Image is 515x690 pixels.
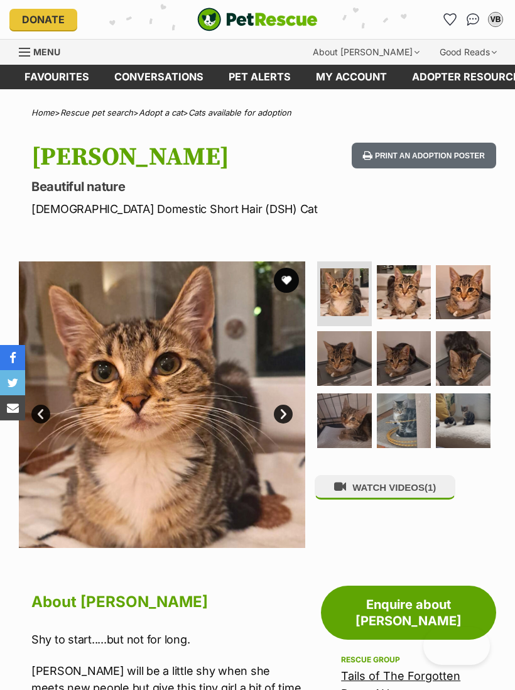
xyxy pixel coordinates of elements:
ul: Account quick links [440,9,506,30]
p: [DEMOGRAPHIC_DATA] Domestic Short Hair (DSH) Cat [31,200,318,217]
a: Cats available for adoption [188,107,291,118]
button: WATCH VIDEOS(1) [315,475,455,500]
button: My account [485,9,506,30]
a: Rescue pet search [60,107,133,118]
a: Donate [9,9,77,30]
div: VB [489,13,502,26]
div: About [PERSON_NAME] [304,40,428,65]
a: My account [303,65,399,89]
a: Conversations [463,9,483,30]
img: Photo of Maryann [377,393,431,448]
img: Photo of Maryann [377,265,431,320]
a: Favourites [440,9,460,30]
h1: [PERSON_NAME] [31,143,318,172]
a: Favourites [12,65,102,89]
a: Enquire about [PERSON_NAME] [321,586,496,640]
button: Print an adoption poster [352,143,496,168]
a: PetRescue [197,8,318,31]
div: Good Reads [431,40,506,65]
img: Photo of Maryann [320,268,369,317]
a: Prev [31,405,50,424]
img: chat-41dd97257d64d25036548639549fe6c8038ab92f7586957e7f3b1b290dea8141.svg [467,13,480,26]
div: Rescue group [341,655,476,665]
img: Photo of Maryann [317,393,372,448]
iframe: Help Scout Beacon - Open [423,627,490,665]
p: Beautiful nature [31,178,318,195]
img: Photo of Maryann [436,331,491,386]
a: conversations [102,65,216,89]
h2: About [PERSON_NAME] [31,588,305,616]
span: Menu [33,47,60,57]
a: Next [274,405,293,424]
a: Pet alerts [216,65,303,89]
a: Menu [19,40,69,62]
img: Photo of Maryann [436,265,491,320]
img: Photo of Maryann [19,261,305,548]
img: Photo of Maryann [436,393,491,448]
p: Shy to start.....but not for long. [31,631,305,648]
img: Photo of Maryann [377,331,431,386]
button: favourite [274,268,299,293]
img: Photo of Maryann [317,331,372,386]
img: logo-cat-932fe2b9b8326f06289b0f2fb663e598f794de774fb13d1741a6617ecf9a85b4.svg [197,8,318,31]
a: Home [31,107,55,118]
a: Adopt a cat [139,107,183,118]
span: (1) [425,482,436,493]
